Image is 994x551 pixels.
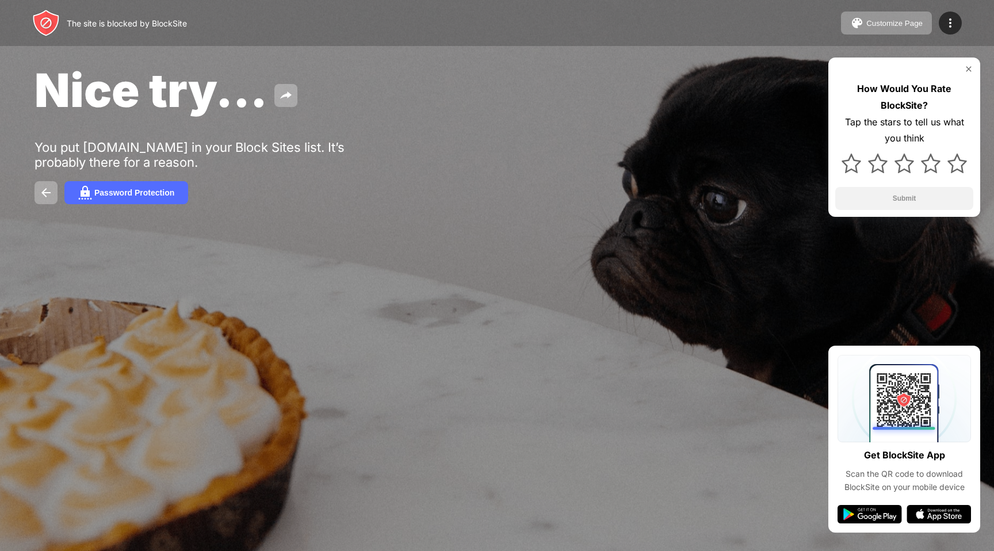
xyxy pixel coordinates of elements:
div: Get BlockSite App [864,447,945,464]
img: star.svg [947,154,967,173]
button: Password Protection [64,181,188,204]
div: You put [DOMAIN_NAME] in your Block Sites list. It’s probably there for a reason. [35,140,390,170]
div: Password Protection [94,188,174,197]
img: qrcode.svg [838,355,971,442]
img: back.svg [39,186,53,200]
div: Customize Page [866,19,923,28]
img: password.svg [78,186,92,200]
img: menu-icon.svg [943,16,957,30]
img: google-play.svg [838,505,902,523]
img: pallet.svg [850,16,864,30]
div: The site is blocked by BlockSite [67,18,187,28]
div: Scan the QR code to download BlockSite on your mobile device [838,468,971,493]
img: star.svg [921,154,941,173]
button: Customize Page [841,12,932,35]
img: header-logo.svg [32,9,60,37]
img: app-store.svg [907,505,971,523]
img: star.svg [894,154,914,173]
button: Submit [835,187,973,210]
img: star.svg [842,154,861,173]
div: How Would You Rate BlockSite? [835,81,973,114]
div: Tap the stars to tell us what you think [835,114,973,147]
img: rate-us-close.svg [964,64,973,74]
img: star.svg [868,154,888,173]
span: Nice try... [35,62,267,118]
img: share.svg [279,89,293,102]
